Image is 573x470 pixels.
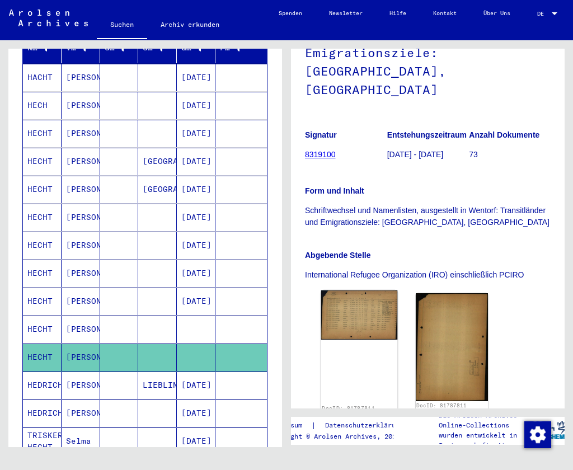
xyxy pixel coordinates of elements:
[23,176,62,203] mat-cell: HECHT
[23,344,62,371] mat-cell: HECHT
[387,149,469,161] p: [DATE] - [DATE]
[62,148,100,175] mat-cell: [PERSON_NAME]
[439,430,530,450] p: wurden entwickelt in Partnerschaft mit
[439,410,530,430] p: Die Arolsen Archives Online-Collections
[177,148,215,175] mat-cell: [DATE]
[62,288,100,315] mat-cell: [PERSON_NAME]
[62,92,100,119] mat-cell: [PERSON_NAME]
[62,232,100,259] mat-cell: [PERSON_NAME]
[23,148,62,175] mat-cell: HECHT
[177,232,215,259] mat-cell: [DATE]
[62,316,100,343] mat-cell: [PERSON_NAME]
[267,420,417,431] div: |
[62,427,100,455] mat-cell: Selma
[23,204,62,231] mat-cell: HECHT
[524,421,551,448] div: Zustimmung ändern
[177,204,215,231] mat-cell: [DATE]
[416,293,489,401] img: 002.jpg
[23,260,62,287] mat-cell: HECHT
[305,186,364,195] b: Form und Inhalt
[416,402,467,408] a: DocID: 81787811
[62,176,100,203] mat-cell: [PERSON_NAME]
[524,421,551,448] img: Zustimmung ändern
[177,120,215,147] mat-cell: [DATE]
[62,64,100,91] mat-cell: [PERSON_NAME]
[387,130,467,139] b: Entstehungszeitraum
[322,405,375,412] a: DocID: 81787811
[62,204,100,231] mat-cell: [PERSON_NAME]
[305,269,551,281] p: International Refugee Organization (IRO) einschließlich PCIRO
[177,64,215,91] mat-cell: [DATE]
[177,92,215,119] mat-cell: [DATE]
[9,10,88,26] img: Arolsen_neg.svg
[469,149,551,161] p: 73
[138,176,177,203] mat-cell: [GEOGRAPHIC_DATA]
[23,120,62,147] mat-cell: HECHT
[23,288,62,315] mat-cell: HECHT
[23,427,62,455] mat-cell: TRISKER HECHT
[23,92,62,119] mat-cell: HECH
[177,176,215,203] mat-cell: [DATE]
[316,420,417,431] a: Datenschutzerklärung
[469,130,539,139] b: Anzahl Dokumente
[321,290,397,340] img: 001.jpg
[23,232,62,259] mat-cell: HECHT
[62,372,100,399] mat-cell: [PERSON_NAME]
[305,251,370,260] b: Abgebende Stelle
[177,399,215,427] mat-cell: [DATE]
[138,148,177,175] mat-cell: [GEOGRAPHIC_DATA]
[177,260,215,287] mat-cell: [DATE]
[23,64,62,91] mat-cell: HACHT
[147,11,233,38] a: Archiv erkunden
[23,372,62,399] mat-cell: HEDRICH
[305,150,336,159] a: 8319100
[305,205,551,228] p: Schriftwechsel und Namenlisten, ausgestellt in Wentorf: Transitländer und Emigrationsziele: [GEOG...
[97,11,147,40] a: Suchen
[23,316,62,343] mat-cell: HECHT
[62,344,100,371] mat-cell: [PERSON_NAME]
[177,427,215,455] mat-cell: [DATE]
[138,372,177,399] mat-cell: LIEBLING
[62,260,100,287] mat-cell: [PERSON_NAME]
[62,120,100,147] mat-cell: [PERSON_NAME]
[537,11,549,17] span: DE
[267,431,417,441] p: Copyright © Arolsen Archives, 2021
[305,130,337,139] b: Signatur
[62,399,100,427] mat-cell: [PERSON_NAME]
[177,288,215,315] mat-cell: [DATE]
[23,399,62,427] mat-cell: HEDRICH
[177,372,215,399] mat-cell: [DATE]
